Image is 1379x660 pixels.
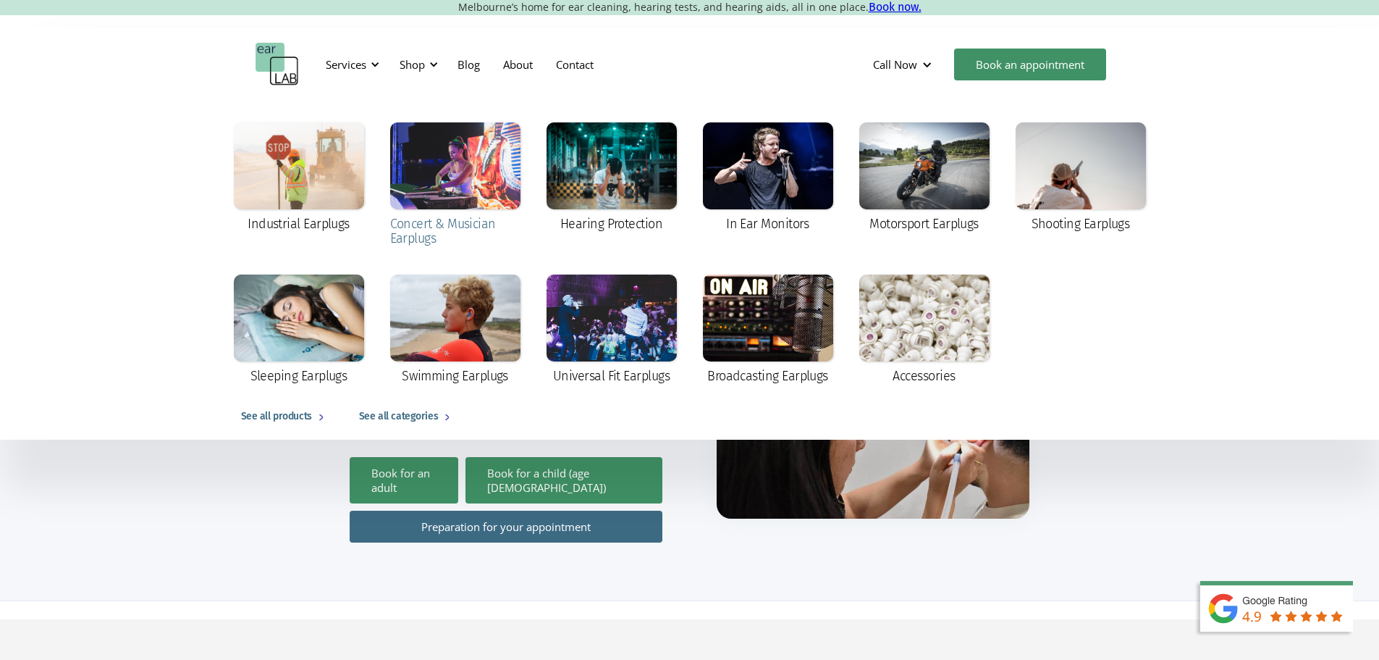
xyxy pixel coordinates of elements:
div: Services [317,43,384,86]
a: Universal Fit Earplugs [539,267,684,393]
div: Call Now [861,43,947,86]
a: Book for a child (age [DEMOGRAPHIC_DATA]) [465,457,662,504]
a: In Ear Monitors [696,115,840,241]
a: Contact [544,43,605,85]
a: Hearing Protection [539,115,684,241]
div: Shop [400,57,425,72]
a: Shooting Earplugs [1008,115,1153,241]
a: Preparation for your appointment [350,511,662,543]
div: Shooting Earplugs [1032,217,1130,231]
a: See all categories [345,393,471,440]
a: home [256,43,299,86]
a: Sleeping Earplugs [227,267,371,393]
a: Industrial Earplugs [227,115,371,241]
a: See all products [227,393,345,440]
a: Broadcasting Earplugs [696,267,840,393]
div: Broadcasting Earplugs [707,369,828,383]
div: Shop [391,43,442,86]
div: Services [326,57,366,72]
div: Hearing Protection [560,217,662,231]
a: About [492,43,544,85]
div: Industrial Earplugs [248,217,350,231]
a: Swimming Earplugs [383,267,528,393]
a: Accessories [852,267,997,393]
div: Motorsport Earplugs [869,217,979,231]
a: Concert & Musician Earplugs [383,115,528,256]
div: Swimming Earplugs [402,369,508,383]
a: Motorsport Earplugs [852,115,997,241]
div: Sleeping Earplugs [250,369,347,383]
a: Book an appointment [954,49,1106,80]
div: Accessories [893,369,955,383]
div: See all categories [359,408,438,425]
a: Blog [446,43,492,85]
div: See all products [241,408,312,425]
div: Call Now [873,57,917,72]
div: Concert & Musician Earplugs [390,217,520,246]
div: Universal Fit Earplugs [553,369,670,383]
a: Book for an adult [350,457,458,504]
div: In Ear Monitors [726,217,809,231]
